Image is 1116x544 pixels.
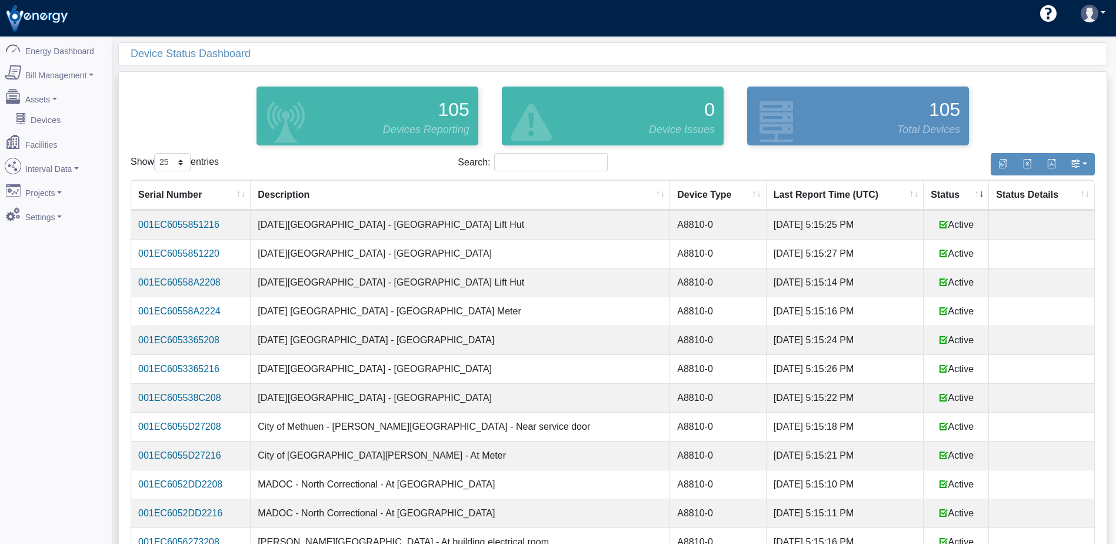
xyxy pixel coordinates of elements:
[131,43,1107,65] div: Device Status Dashboard
[989,180,1094,210] th: Status Details: activate to sort column ascending
[649,122,715,138] span: Device Issues
[767,354,924,383] td: [DATE] 5:15:26 PM
[670,326,766,354] td: A8810-0
[924,326,989,354] td: Active
[138,393,221,403] a: 001EC605538C208
[767,326,924,354] td: [DATE] 5:15:24 PM
[1063,153,1095,175] button: Show/Hide Columns
[767,180,924,210] th: Last Report Time (UTC): activate to sort column ascending
[929,95,960,124] span: 105
[767,210,924,239] td: [DATE] 5:15:25 PM
[138,479,222,489] a: 001EC6052DD2208
[897,122,960,138] span: Total Devices
[154,153,191,171] select: Showentries
[131,153,219,171] label: Show entries
[138,450,221,460] a: 001EC6055D27216
[924,412,989,441] td: Active
[670,180,766,210] th: Device Type: activate to sort column ascending
[251,499,670,528] td: MADOC - North Correctional - At [GEOGRAPHIC_DATA]
[383,122,469,138] span: Devices Reporting
[704,95,715,124] span: 0
[138,335,219,345] a: 001EC6053365208
[670,354,766,383] td: A8810-0
[767,470,924,499] td: [DATE] 5:15:10 PM
[138,508,222,518] a: 001EC6052DD2216
[767,441,924,470] td: [DATE] 5:15:21 PM
[138,422,221,432] a: 001EC6055D27208
[251,412,670,441] td: City of Methuen - [PERSON_NAME][GEOGRAPHIC_DATA] - Near service door
[670,297,766,326] td: A8810-0
[138,277,221,287] a: 001EC60558A2208
[251,326,670,354] td: [DATE] [GEOGRAPHIC_DATA] - [GEOGRAPHIC_DATA]
[670,441,766,470] td: A8810-0
[924,297,989,326] td: Active
[767,412,924,441] td: [DATE] 5:15:18 PM
[251,383,670,412] td: [DATE][GEOGRAPHIC_DATA] - [GEOGRAPHIC_DATA]
[138,248,219,258] a: 001EC6055851220
[670,499,766,528] td: A8810-0
[251,470,670,499] td: MADOC - North Correctional - At [GEOGRAPHIC_DATA]
[251,297,670,326] td: [DATE] [GEOGRAPHIC_DATA] - [GEOGRAPHIC_DATA] Meter
[1081,5,1098,22] img: user-3.svg
[131,180,251,210] th: Serial Number: activate to sort column ascending
[1015,153,1040,175] button: Export to Excel
[924,441,989,470] td: Active
[251,239,670,268] td: [DATE][GEOGRAPHIC_DATA] - [GEOGRAPHIC_DATA]
[924,268,989,297] td: Active
[767,239,924,268] td: [DATE] 5:15:27 PM
[924,499,989,528] td: Active
[735,84,981,148] div: Devices configured and active in the system.
[670,470,766,499] td: A8810-0
[767,383,924,412] td: [DATE] 5:15:22 PM
[138,364,219,374] a: 001EC6053365216
[924,180,989,210] th: Status: activate to sort column ascending
[245,84,490,148] div: Devices that are actively reporting data.
[670,268,766,297] td: A8810-0
[670,239,766,268] td: A8810-0
[924,383,989,412] td: Active
[924,239,989,268] td: Active
[494,153,608,171] input: Search:
[991,153,1015,175] button: Copy to clipboard
[767,499,924,528] td: [DATE] 5:15:11 PM
[458,153,608,171] label: Search:
[251,441,670,470] td: City of [GEOGRAPHIC_DATA][PERSON_NAME] - At Meter
[670,412,766,441] td: A8810-0
[251,210,670,239] td: [DATE][GEOGRAPHIC_DATA] - [GEOGRAPHIC_DATA] Lift Hut
[138,306,221,316] a: 001EC60558A2224
[744,87,972,145] a: 105 Total Devices
[138,220,219,230] a: 001EC6055851216
[1039,153,1064,175] button: Generate PDF
[670,210,766,239] td: A8810-0
[924,470,989,499] td: Active
[767,268,924,297] td: [DATE] 5:15:14 PM
[670,383,766,412] td: A8810-0
[767,297,924,326] td: [DATE] 5:15:16 PM
[924,210,989,239] td: Active
[438,95,469,124] span: 105
[490,84,735,148] div: Devices that are active and configured but are in an error state.
[924,354,989,383] td: Active
[251,180,670,210] th: Description: activate to sort column ascending
[251,354,670,383] td: [DATE][GEOGRAPHIC_DATA] - [GEOGRAPHIC_DATA]
[251,268,670,297] td: [DATE][GEOGRAPHIC_DATA] - [GEOGRAPHIC_DATA] Lift Hut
